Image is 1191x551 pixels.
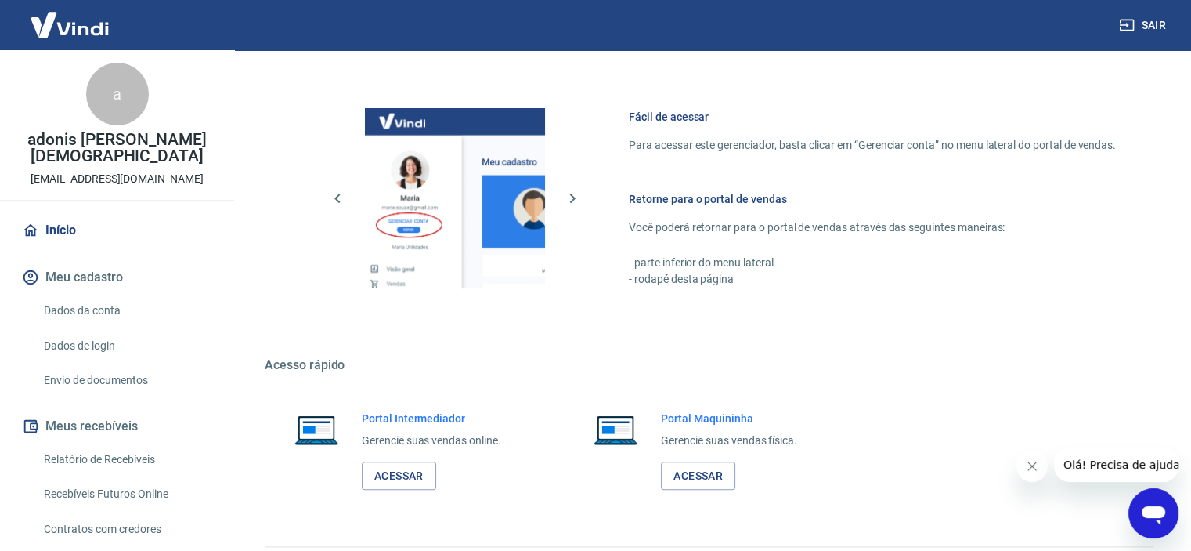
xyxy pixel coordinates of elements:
button: Meu cadastro [19,260,215,295]
iframe: Mensagem da empresa [1054,448,1178,482]
p: adonis [PERSON_NAME][DEMOGRAPHIC_DATA] [13,132,222,165]
p: - parte inferior do menu lateral [629,255,1116,271]
p: Você poderá retornar para o portal de vendas através das seguintes maneiras: [629,219,1116,236]
img: Imagem de um notebook aberto [583,411,648,448]
button: Sair [1116,11,1172,40]
h6: Portal Intermediador [362,411,501,426]
a: Acessar [661,462,735,491]
iframe: Fechar mensagem [1016,451,1048,482]
h6: Portal Maquininha [661,411,797,426]
img: Imagem de um notebook aberto [283,411,349,448]
a: Contratos com credores [38,513,215,546]
h6: Fácil de acessar [629,109,1116,125]
a: Acessar [362,462,436,491]
a: Envio de documentos [38,364,215,397]
p: Para acessar este gerenciador, basta clicar em “Gerenciar conta” no menu lateral do portal de ven... [629,137,1116,154]
iframe: Botão para abrir a janela de mensagens [1128,488,1178,538]
a: Dados da conta [38,295,215,327]
button: Meus recebíveis [19,409,215,444]
a: Dados de login [38,330,215,362]
h5: Acesso rápido [265,357,1153,373]
a: Início [19,213,215,248]
p: [EMAIL_ADDRESS][DOMAIN_NAME] [31,171,204,187]
img: Imagem da dashboard mostrando o botão de gerenciar conta na sidebar no lado esquerdo [365,108,545,288]
p: - rodapé desta página [629,271,1116,288]
a: Relatório de Recebíveis [38,444,215,476]
div: a [86,63,149,125]
a: Recebíveis Futuros Online [38,478,215,510]
img: Vindi [19,1,121,49]
p: Gerencie suas vendas online. [362,433,501,449]
span: Olá! Precisa de ajuda? [9,11,132,24]
p: Gerencie suas vendas física. [661,433,797,449]
h6: Retorne para o portal de vendas [629,191,1116,207]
